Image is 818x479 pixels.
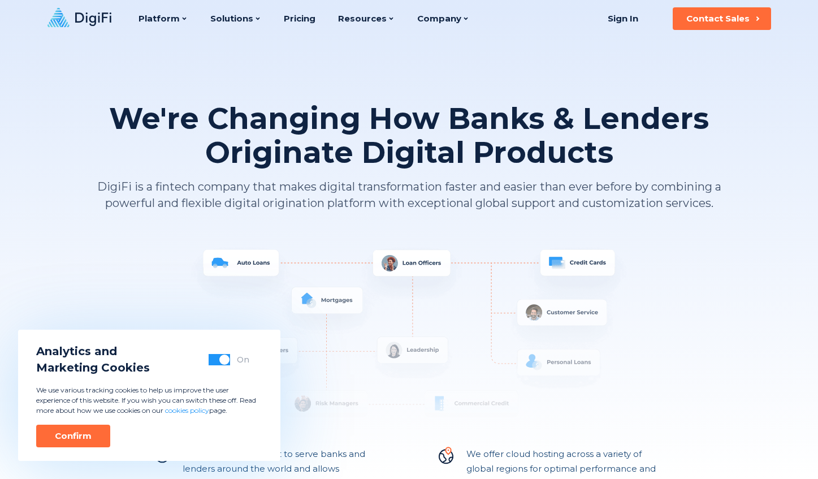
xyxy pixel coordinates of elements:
[686,13,750,24] div: Contact Sales
[36,360,150,376] span: Marketing Cookies
[36,425,110,447] button: Confirm
[594,7,652,30] a: Sign In
[96,179,723,212] p: DigiFi is a fintech company that makes digital transformation faster and easier than ever before ...
[96,245,723,438] img: System Overview
[36,385,262,416] p: We use various tracking cookies to help us improve the user experience of this website. If you wi...
[165,406,209,415] a: cookies policy
[55,430,92,442] div: Confirm
[673,7,771,30] button: Contact Sales
[36,343,150,360] span: Analytics and
[96,102,723,170] h1: We're Changing How Banks & Lenders Originate Digital Products
[237,354,249,365] div: On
